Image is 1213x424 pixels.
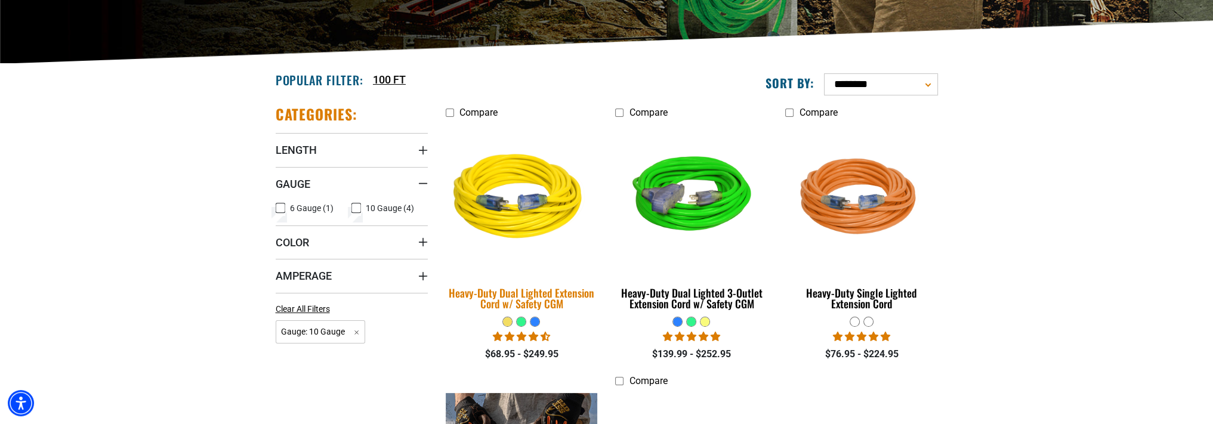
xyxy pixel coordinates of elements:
div: Heavy-Duty Dual Lighted Extension Cord w/ Safety CGM [446,287,598,309]
a: Clear All Filters [276,303,335,315]
div: $139.99 - $252.95 [615,347,767,361]
span: Clear All Filters [276,304,330,314]
a: Gauge: 10 Gauge [276,326,366,337]
span: 5.00 stars [833,331,890,342]
h2: Categories: [276,105,358,123]
summary: Length [276,133,428,166]
img: yellow [438,122,605,275]
div: Accessibility Menu [8,390,34,416]
div: $68.95 - $249.95 [446,347,598,361]
span: Gauge [276,177,310,191]
span: Compare [459,107,498,118]
a: orange Heavy-Duty Single Lighted Extension Cord [785,124,937,316]
span: Amperage [276,269,332,283]
summary: Amperage [276,259,428,292]
img: orange [786,130,937,267]
a: neon green Heavy-Duty Dual Lighted 3-Outlet Extension Cord w/ Safety CGM [615,124,767,316]
img: neon green [616,130,767,267]
h2: Popular Filter: [276,72,363,88]
div: $76.95 - $224.95 [785,347,937,361]
div: Heavy-Duty Dual Lighted 3-Outlet Extension Cord w/ Safety CGM [615,287,767,309]
span: Compare [799,107,837,118]
span: 4.64 stars [493,331,550,342]
span: 4.92 stars [663,331,720,342]
a: 100 FT [373,72,406,88]
span: Compare [629,375,667,386]
summary: Color [276,225,428,259]
span: Color [276,236,309,249]
label: Sort by: [766,75,814,91]
span: Gauge: 10 Gauge [276,320,366,343]
a: yellow Heavy-Duty Dual Lighted Extension Cord w/ Safety CGM [446,124,598,316]
span: Length [276,143,317,157]
span: 6 Gauge (1) [290,204,334,212]
span: Compare [629,107,667,118]
div: Heavy-Duty Single Lighted Extension Cord [785,287,937,309]
summary: Gauge [276,167,428,200]
span: 10 Gauge (4) [366,204,414,212]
